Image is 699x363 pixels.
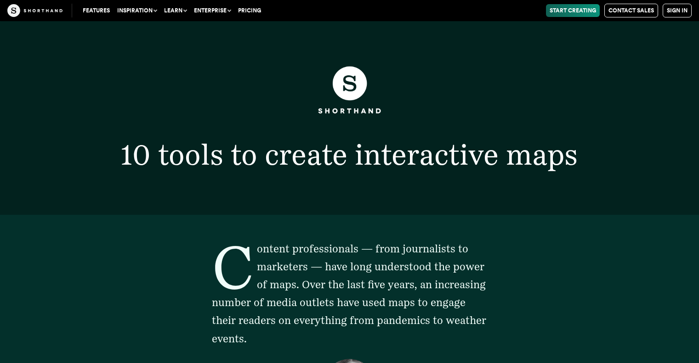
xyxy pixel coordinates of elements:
a: Start Creating [546,4,600,17]
button: Learn [160,4,190,17]
a: Contact Sales [604,4,658,17]
a: Sign in [663,4,692,17]
a: Pricing [234,4,265,17]
img: The Craft [7,4,63,17]
span: Content professionals — from journalists to marketers — have long understood the power of maps. O... [212,242,486,345]
button: Enterprise [190,4,234,17]
a: Features [79,4,114,17]
button: Inspiration [114,4,160,17]
h1: 10 tools to create interactive maps [89,140,610,169]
